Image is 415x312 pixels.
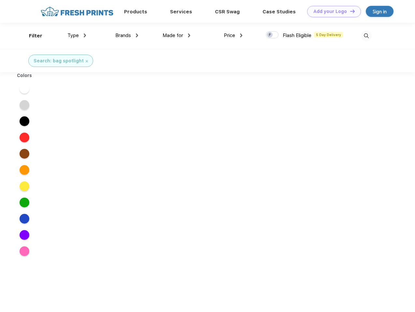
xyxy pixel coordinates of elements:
[39,6,115,17] img: fo%20logo%202.webp
[124,9,147,15] a: Products
[67,32,79,38] span: Type
[314,32,343,38] span: 5 Day Delivery
[34,58,84,64] div: Search: bag spotlight
[313,9,347,14] div: Add your Logo
[163,32,183,38] span: Made for
[224,32,235,38] span: Price
[283,32,311,38] span: Flash Eligible
[29,32,42,40] div: Filter
[366,6,394,17] a: Sign in
[115,32,131,38] span: Brands
[361,31,372,41] img: desktop_search.svg
[12,72,37,79] div: Colors
[350,9,355,13] img: DT
[373,8,387,15] div: Sign in
[188,33,190,37] img: dropdown.png
[240,33,242,37] img: dropdown.png
[86,60,88,62] img: filter_cancel.svg
[84,33,86,37] img: dropdown.png
[136,33,138,37] img: dropdown.png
